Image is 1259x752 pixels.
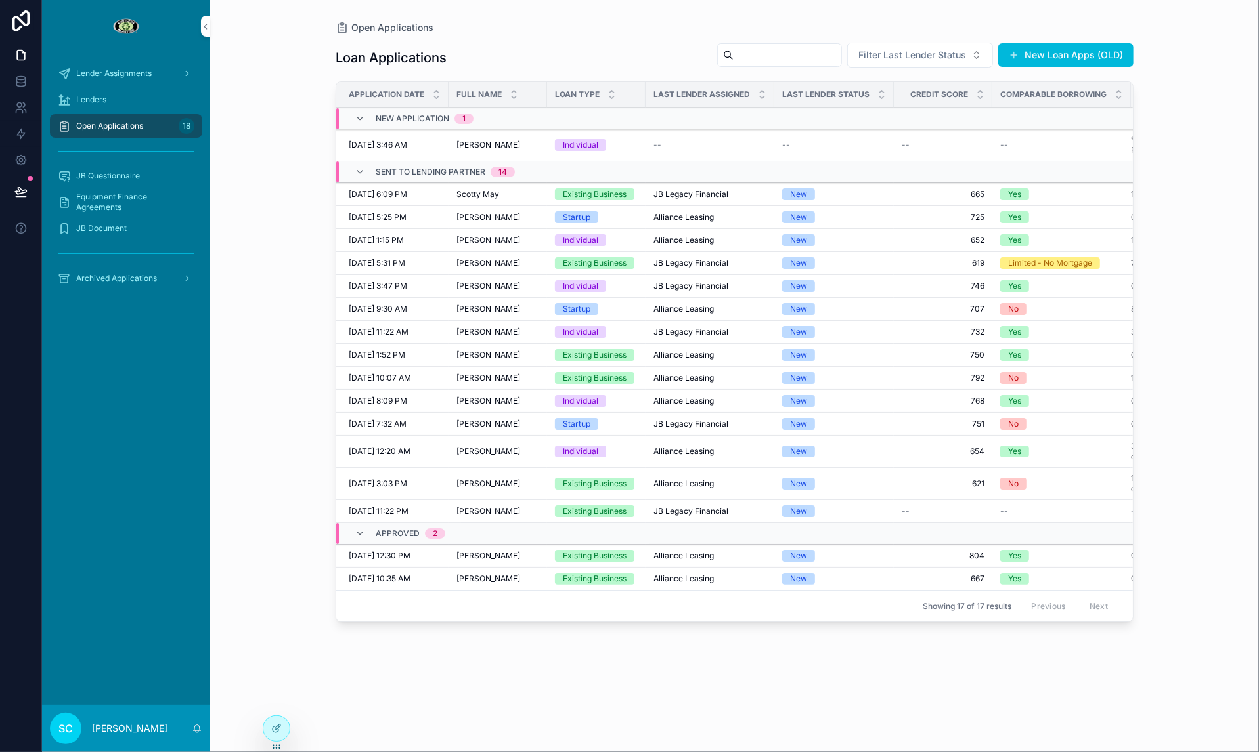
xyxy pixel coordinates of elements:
span: 804 [902,551,984,561]
a: [PERSON_NAME] [456,304,539,314]
span: Archived Applications [76,273,157,283]
a: [DATE] 1:15 PM [349,235,441,245]
div: Startup [563,211,590,223]
div: Yes [1008,395,1021,407]
div: Startup [563,418,590,430]
span: [DATE] 11:22 AM [349,327,409,337]
a: Individual [555,280,638,292]
span: 0 [1131,212,1136,222]
a: Startup [555,303,638,315]
span: Alliance Leasing [653,373,714,383]
a: 619 [902,258,984,268]
span: [DATE] 12:20 AM [349,446,410,457]
div: Individual [563,139,598,151]
a: 0 [1131,281,1224,291]
span: 1 - 60 days [1131,189,1172,199]
a: [PERSON_NAME] [456,396,539,406]
span: Approved [376,528,420,539]
button: Select Button [847,43,993,68]
span: 3 - 30, 2 - 60, 0 - 90 days [1131,441,1224,462]
span: [DATE] 3:03 PM [349,478,407,489]
span: 725 [902,212,984,222]
a: Alliance Leasing [653,574,766,584]
div: New [790,349,807,361]
a: 665 [902,189,984,199]
a: New [782,478,886,490]
a: New [782,395,886,407]
div: Existing Business [563,257,627,269]
span: New Application [376,114,449,125]
a: 667 [902,574,984,584]
div: No [1008,418,1019,430]
span: 707 [902,304,984,314]
a: Yes [1000,326,1123,338]
span: [DATE] 1:52 PM [349,350,405,360]
span: [PERSON_NAME] [456,396,520,406]
span: [PERSON_NAME] [456,350,520,360]
a: [DATE] 1:52 PM [349,350,441,360]
a: Existing Business [555,550,638,562]
a: 8 - 30 4 - 60 4 - 90 days [1131,304,1224,314]
span: JB Document [76,223,127,234]
span: 750 [902,350,984,360]
div: New [790,303,807,315]
a: Lender Assignments [50,62,202,85]
div: Limited - No Mortgage [1008,257,1092,269]
a: 1 - 30 days [1131,373,1224,383]
span: [DATE] 12:30 PM [349,551,410,561]
div: Individual [563,234,598,246]
span: [DATE] 5:31 PM [349,258,405,268]
span: JB Legacy Financial [653,327,728,337]
div: New [790,446,807,457]
a: -- [1000,506,1123,516]
a: [DATE] 12:30 PM [349,551,441,561]
a: 0 [1131,212,1224,222]
a: -- [902,506,984,516]
a: Yes [1000,211,1123,223]
a: [DATE] 5:25 PM [349,212,441,222]
div: New [790,372,807,384]
a: Yes [1000,446,1123,457]
button: New Loan Apps (OLD) [998,43,1134,67]
a: Yes [1000,280,1123,292]
span: [DATE] 8:09 PM [349,396,407,406]
a: [PERSON_NAME] [456,212,539,222]
span: 652 [902,235,984,245]
a: 7 (2020) [1131,258,1224,268]
a: Individual [555,395,638,407]
span: 8 - 30 4 - 60 4 - 90 days [1131,304,1223,314]
span: 14 - 30 5 - 60 2 - 90 days [1131,473,1224,494]
div: New [790,234,807,246]
a: Startup [555,418,638,430]
span: 0 [1131,551,1136,561]
div: Yes [1008,550,1021,562]
a: Existing Business [555,505,638,517]
a: Yes [1000,395,1123,407]
div: Yes [1008,573,1021,585]
a: -- [1131,506,1224,516]
a: 0 [1131,551,1224,561]
a: Yes [1000,573,1123,585]
span: [DATE] 7:32 AM [349,419,407,429]
a: 1 - 60 days [1131,189,1224,199]
a: New [782,280,886,292]
div: Yes [1008,326,1021,338]
a: New [782,446,886,457]
span: 751 [902,419,984,429]
span: [DATE] 1:15 PM [349,235,404,245]
a: [DATE] 5:31 PM [349,258,441,268]
span: 746 [902,281,984,291]
a: [PERSON_NAME] [456,551,539,561]
a: 792 [902,373,984,383]
a: [PERSON_NAME] [456,446,539,457]
span: 3 - 30 days (2022/2025) [1131,327,1221,337]
span: [PERSON_NAME] [456,258,520,268]
div: Existing Business [563,573,627,585]
a: 768 [902,396,984,406]
a: Yes [1000,188,1123,200]
div: New [790,257,807,269]
a: Alliance Leasing [653,212,766,222]
a: New [782,234,886,246]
